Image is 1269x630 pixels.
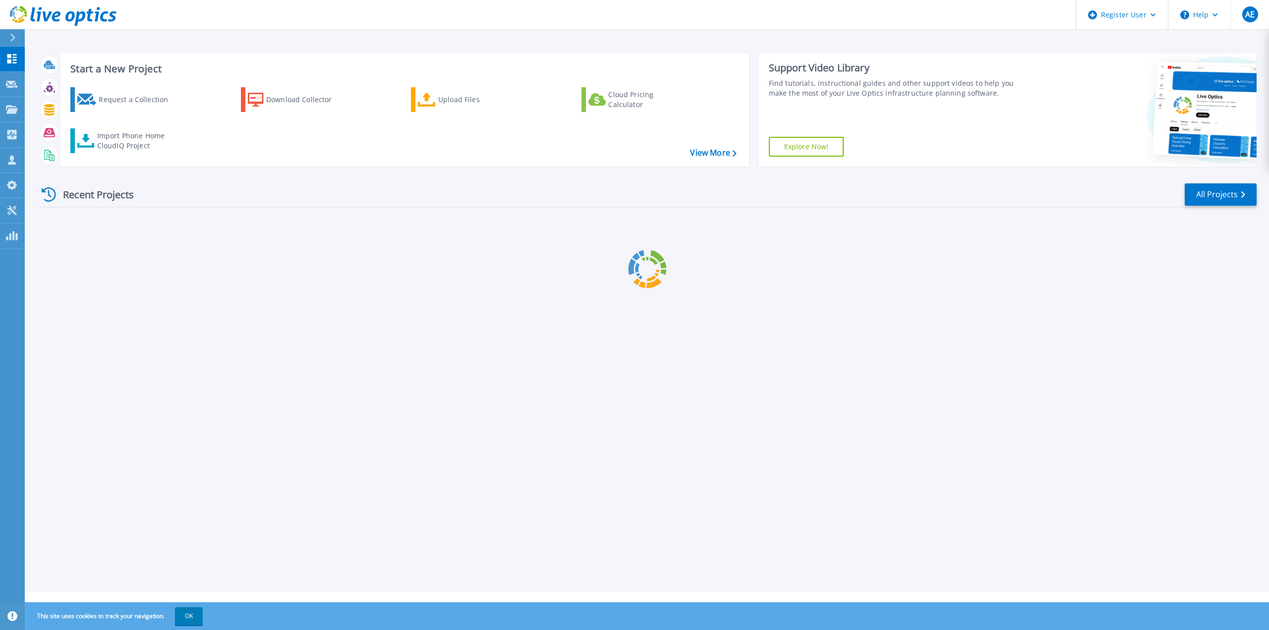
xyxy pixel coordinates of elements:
[241,87,351,112] a: Download Collector
[99,90,178,110] div: Request a Collection
[70,63,736,74] h3: Start a New Project
[608,90,688,110] div: Cloud Pricing Calculator
[438,90,518,110] div: Upload Files
[27,607,203,625] span: This site uses cookies to track your navigation.
[1245,10,1255,18] span: AE
[175,607,203,625] button: OK
[690,148,736,158] a: View More
[1185,183,1257,206] a: All Projects
[769,137,844,157] a: Explore Now!
[70,87,181,112] a: Request a Collection
[38,182,147,207] div: Recent Projects
[97,131,174,151] div: Import Phone Home CloudIQ Project
[411,87,521,112] a: Upload Files
[581,87,692,112] a: Cloud Pricing Calculator
[769,61,1026,74] div: Support Video Library
[266,90,346,110] div: Download Collector
[769,78,1026,98] div: Find tutorials, instructional guides and other support videos to help you make the most of your L...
